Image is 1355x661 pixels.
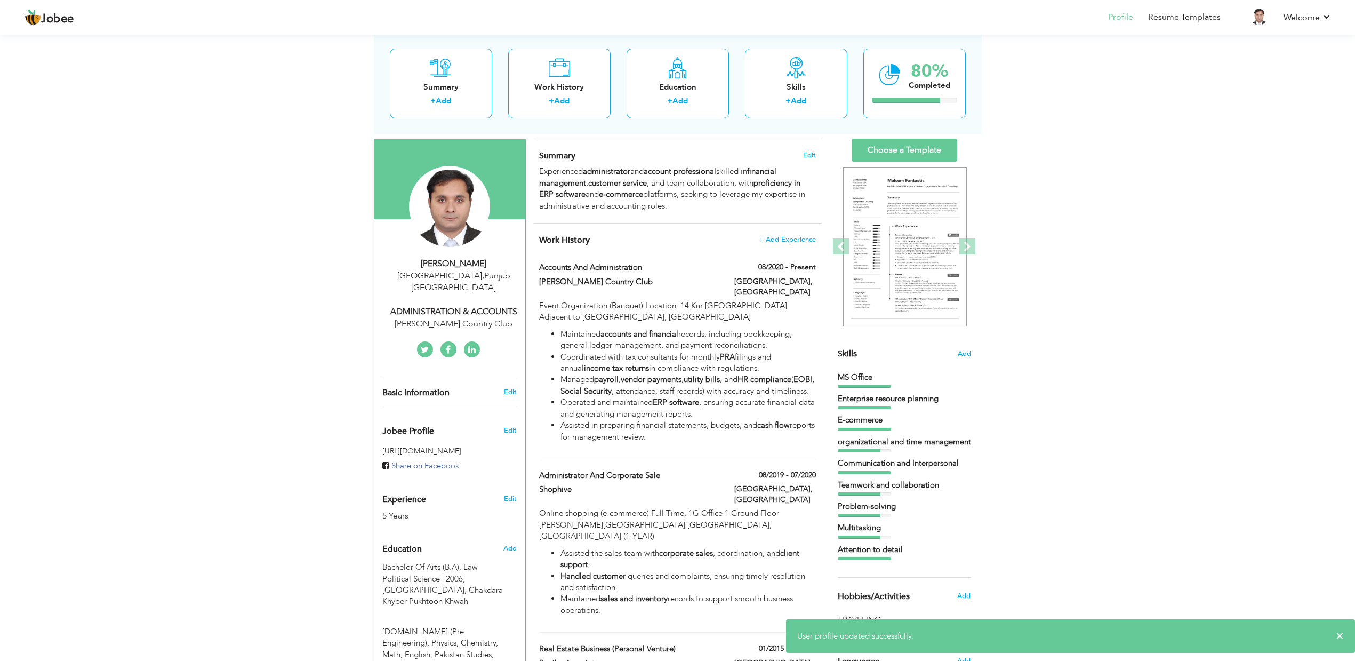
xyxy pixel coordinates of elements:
label: [GEOGRAPHIC_DATA], [GEOGRAPHIC_DATA] [734,276,816,298]
label: Administrator And Corporate Sale [539,470,718,481]
li: Assisted in preparing financial statements, budgets, and reports for management review. [560,420,815,443]
label: + [785,95,791,107]
span: , [482,270,484,282]
strong: account professional [644,166,716,177]
strong: EOBI, Social Security [560,374,814,396]
li: Managed , , , and ( , attendance, staff records) with accuracy and timeliness. [560,374,815,397]
strong: customer service [588,178,647,188]
h4: This helps to show the companies you have worked for. [539,235,815,245]
label: Accounts and Administration [539,262,718,273]
li: Coordinated with tax consultants for monthly filings and annual in compliance with regulations. [560,352,815,375]
strong: income tax returns [584,363,649,373]
label: + [667,95,672,107]
label: [GEOGRAPHIC_DATA], [GEOGRAPHIC_DATA] [734,484,816,505]
strong: financial management [539,166,776,188]
span: Add [503,544,517,553]
div: Teamwork and collaboration [838,480,971,491]
a: Add [791,95,806,106]
div: Education [635,81,720,92]
a: Add [672,95,688,106]
div: Summary [398,81,484,92]
span: Share on Facebook [391,460,459,471]
a: Jobee [24,9,74,26]
strong: sales and inventory [600,593,668,604]
div: [PERSON_NAME] Country Club [382,318,525,330]
div: MS Office [838,372,971,383]
div: Experienced and skilled in , , and team collaboration, with and platforms, seeking to leverage my... [539,166,815,212]
h4: Adding a summary is a quick and easy way to highlight your experience and interests. [539,150,815,161]
h5: [URL][DOMAIN_NAME] [382,447,517,455]
strong: client support. [560,548,799,570]
div: Share some of your professional and personal interests. [830,578,979,615]
strong: e-commerce [599,189,643,200]
strong: utility bills [684,374,720,385]
a: Resume Templates [1148,11,1221,23]
strong: ERP software [653,397,699,408]
span: User profile updated successfully. [797,631,913,641]
strong: vendor payments [621,374,681,385]
span: Edit [504,426,517,435]
div: Work History [517,81,602,92]
div: Communication and Interpersonal [838,458,971,469]
span: Basic Information [382,388,450,398]
li: Maintained records to support smooth business operations. [560,593,815,616]
strong: PRA [720,352,735,362]
span: Summary [539,150,575,162]
a: Choose a Template [852,139,957,162]
span: Skills [838,348,857,360]
span: + Add Experience [759,236,816,243]
span: Add [957,591,971,601]
strong: accounts and financial [600,329,678,339]
li: r queries and complaints, ensuring timely resolution and satisfaction. [560,571,815,594]
strong: proficiency in ERP software [539,178,800,200]
img: Profile Img [1250,8,1268,25]
span: Hobbies/Activities [838,592,910,602]
label: Real Estate Business (Personal Venture) [539,643,718,655]
div: 5 Years [382,510,492,522]
label: [PERSON_NAME] Country Club [539,276,718,288]
div: [PERSON_NAME] [382,258,525,270]
div: [GEOGRAPHIC_DATA] Punjab [GEOGRAPHIC_DATA] [382,270,525,294]
label: + [430,95,436,107]
a: Edit [504,387,517,397]
strong: Handled custome [560,571,623,582]
label: + [549,95,554,107]
div: ADMINISTRATION & ACCOUNTS [382,306,525,318]
div: Problem-solving [838,501,971,512]
strong: HR compliance [737,374,791,385]
label: 08/2020 - Present [758,262,816,273]
a: Edit [504,494,517,504]
a: Welcome [1284,11,1331,24]
p: Event Organization (Banquet) Location: 14 Km [GEOGRAPHIC_DATA] Adjacent to [GEOGRAPHIC_DATA], [GE... [539,300,815,323]
span: Work History [539,234,590,246]
strong: administrator [583,166,630,177]
span: Jobee [41,13,74,25]
li: Operated and maintained , ensuring accurate financial data and generating management reports. [560,397,815,420]
strong: corporate sales [659,548,713,559]
span: Bachelor Of Arts (B.A), University of Malakand, 2006 [382,562,478,584]
span: Jobee Profile [382,427,434,436]
div: 80% [909,62,950,79]
img: Muhammad Ali [409,166,490,247]
div: Completed [909,79,950,91]
span: TRAVELING [838,615,883,626]
span: [GEOGRAPHIC_DATA], Chakdara Khyber Pukhtoon Khwah [382,585,503,607]
div: Attention to detail [838,544,971,555]
a: Add [554,95,570,106]
label: 08/2019 - 07/2020 [759,470,816,481]
div: E-commerce [838,415,971,426]
div: Enhance your career by creating a custom URL for your Jobee public profile. [374,415,525,442]
p: Online shopping (e-commerce) Full Time, 1G Office 1 Ground Floor [PERSON_NAME][GEOGRAPHIC_DATA] [... [539,508,815,542]
a: Profile [1108,11,1133,23]
span: Add [958,349,971,359]
span: Experience [382,495,426,505]
div: Bachelor Of Arts (B.A), 2006 [374,562,525,608]
strong: payroll [594,374,619,385]
label: Shophive [539,484,718,495]
span: Edit [803,152,816,159]
span: × [1336,631,1344,641]
div: Skills [753,81,839,92]
a: Add [436,95,451,106]
img: jobee.io [24,9,41,26]
li: Maintained records, including bookkeeping, general ledger management, and payment reconciliations. [560,329,815,352]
